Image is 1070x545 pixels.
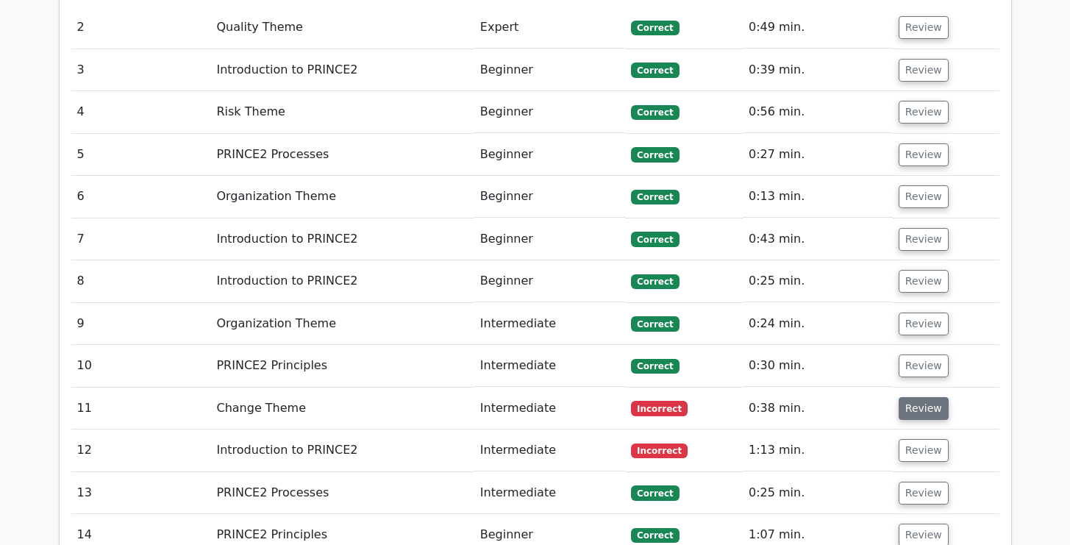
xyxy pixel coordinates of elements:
[474,430,625,471] td: Intermediate
[631,105,679,120] span: Correct
[474,49,625,91] td: Beginner
[743,7,893,49] td: 0:49 min.
[743,49,893,91] td: 0:39 min.
[631,190,679,204] span: Correct
[899,270,949,293] button: Review
[71,176,211,218] td: 6
[210,134,474,176] td: PRINCE2 Processes
[743,472,893,514] td: 0:25 min.
[71,218,211,260] td: 7
[631,444,688,458] span: Incorrect
[631,359,679,374] span: Correct
[899,397,949,420] button: Review
[71,345,211,387] td: 10
[71,7,211,49] td: 2
[743,303,893,345] td: 0:24 min.
[631,485,679,500] span: Correct
[899,185,949,208] button: Review
[474,345,625,387] td: Intermediate
[71,303,211,345] td: 9
[210,303,474,345] td: Organization Theme
[631,21,679,35] span: Correct
[631,63,679,77] span: Correct
[899,313,949,335] button: Review
[210,388,474,430] td: Change Theme
[631,316,679,331] span: Correct
[71,472,211,514] td: 13
[474,134,625,176] td: Beginner
[71,430,211,471] td: 12
[743,345,893,387] td: 0:30 min.
[899,101,949,124] button: Review
[210,430,474,471] td: Introduction to PRINCE2
[743,430,893,471] td: 1:13 min.
[474,91,625,133] td: Beginner
[474,176,625,218] td: Beginner
[474,472,625,514] td: Intermediate
[899,228,949,251] button: Review
[899,482,949,505] button: Review
[210,176,474,218] td: Organization Theme
[743,218,893,260] td: 0:43 min.
[631,528,679,543] span: Correct
[899,59,949,82] button: Review
[631,274,679,289] span: Correct
[71,388,211,430] td: 11
[474,7,625,49] td: Expert
[210,345,474,387] td: PRINCE2 Principles
[474,218,625,260] td: Beginner
[210,260,474,302] td: Introduction to PRINCE2
[210,49,474,91] td: Introduction to PRINCE2
[71,260,211,302] td: 8
[631,147,679,162] span: Correct
[899,16,949,39] button: Review
[71,49,211,91] td: 3
[474,303,625,345] td: Intermediate
[71,91,211,133] td: 4
[210,7,474,49] td: Quality Theme
[71,134,211,176] td: 5
[743,260,893,302] td: 0:25 min.
[899,439,949,462] button: Review
[631,232,679,246] span: Correct
[210,472,474,514] td: PRINCE2 Processes
[899,143,949,166] button: Review
[743,91,893,133] td: 0:56 min.
[631,401,688,416] span: Incorrect
[474,388,625,430] td: Intermediate
[743,176,893,218] td: 0:13 min.
[210,91,474,133] td: Risk Theme
[899,355,949,377] button: Review
[743,388,893,430] td: 0:38 min.
[743,134,893,176] td: 0:27 min.
[210,218,474,260] td: Introduction to PRINCE2
[474,260,625,302] td: Beginner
